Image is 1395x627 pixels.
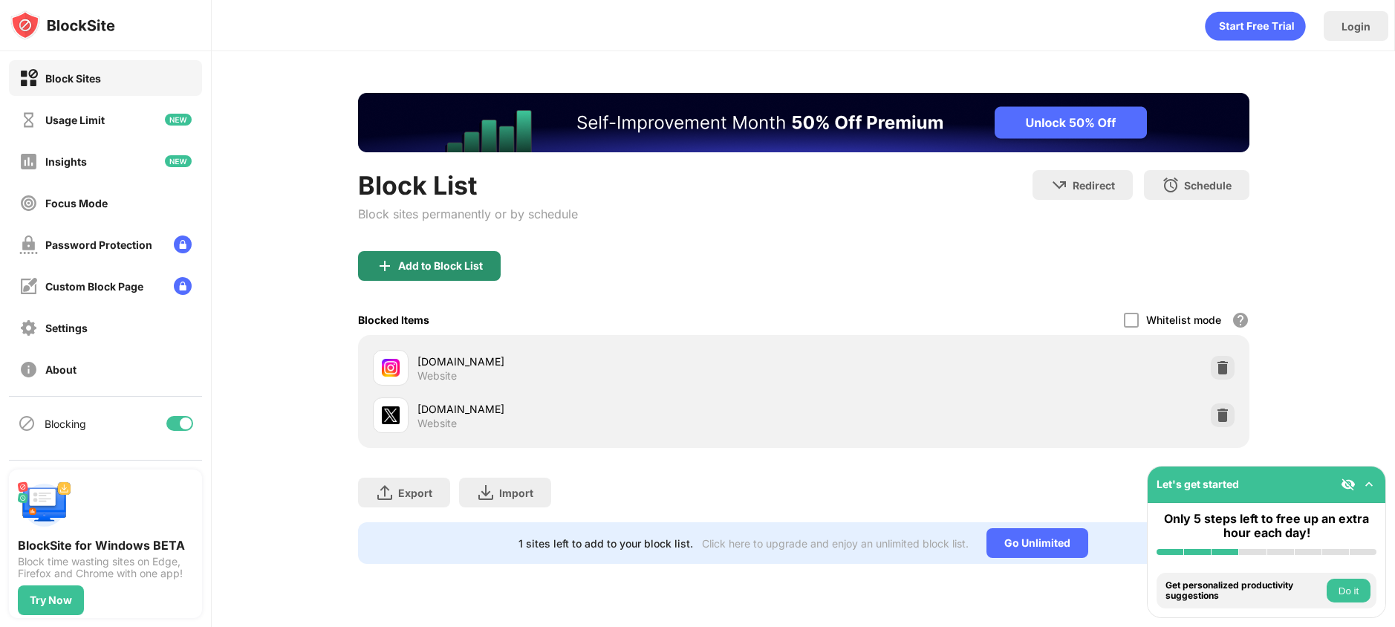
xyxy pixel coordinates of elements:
[45,418,86,430] div: Blocking
[30,594,72,606] div: Try Now
[358,207,578,221] div: Block sites permanently or by schedule
[19,152,38,171] img: insights-off.svg
[702,537,969,550] div: Click here to upgrade and enjoy an unlimited block list.
[1205,11,1306,41] div: animation
[18,538,193,553] div: BlockSite for Windows BETA
[1341,477,1356,492] img: eye-not-visible.svg
[45,197,108,209] div: Focus Mode
[382,406,400,424] img: favicons
[518,537,693,550] div: 1 sites left to add to your block list.
[45,238,152,251] div: Password Protection
[358,170,578,201] div: Block List
[45,72,101,85] div: Block Sites
[45,155,87,168] div: Insights
[382,359,400,377] img: favicons
[358,93,1249,152] iframe: Banner
[398,487,432,499] div: Export
[174,235,192,253] img: lock-menu.svg
[45,363,77,376] div: About
[1362,477,1376,492] img: omni-setup-toggle.svg
[165,155,192,167] img: new-icon.svg
[18,478,71,532] img: push-desktop.svg
[18,415,36,432] img: blocking-icon.svg
[1342,20,1370,33] div: Login
[417,417,457,430] div: Website
[417,401,804,417] div: [DOMAIN_NAME]
[1157,512,1376,540] div: Only 5 steps left to free up an extra hour each day!
[1146,313,1221,326] div: Whitelist mode
[499,487,533,499] div: Import
[45,280,143,293] div: Custom Block Page
[1165,580,1323,602] div: Get personalized productivity suggestions
[18,556,193,579] div: Block time wasting sites on Edge, Firefox and Chrome with one app!
[1073,179,1115,192] div: Redirect
[19,194,38,212] img: focus-off.svg
[19,360,38,379] img: about-off.svg
[398,260,483,272] div: Add to Block List
[45,322,88,334] div: Settings
[986,528,1088,558] div: Go Unlimited
[165,114,192,126] img: new-icon.svg
[417,369,457,383] div: Website
[10,10,115,40] img: logo-blocksite.svg
[19,69,38,88] img: block-on.svg
[1184,179,1232,192] div: Schedule
[1327,579,1370,602] button: Do it
[358,313,429,326] div: Blocked Items
[45,114,105,126] div: Usage Limit
[19,235,38,254] img: password-protection-off.svg
[19,277,38,296] img: customize-block-page-off.svg
[19,111,38,129] img: time-usage-off.svg
[417,354,804,369] div: [DOMAIN_NAME]
[174,277,192,295] img: lock-menu.svg
[19,319,38,337] img: settings-off.svg
[1157,478,1239,490] div: Let's get started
